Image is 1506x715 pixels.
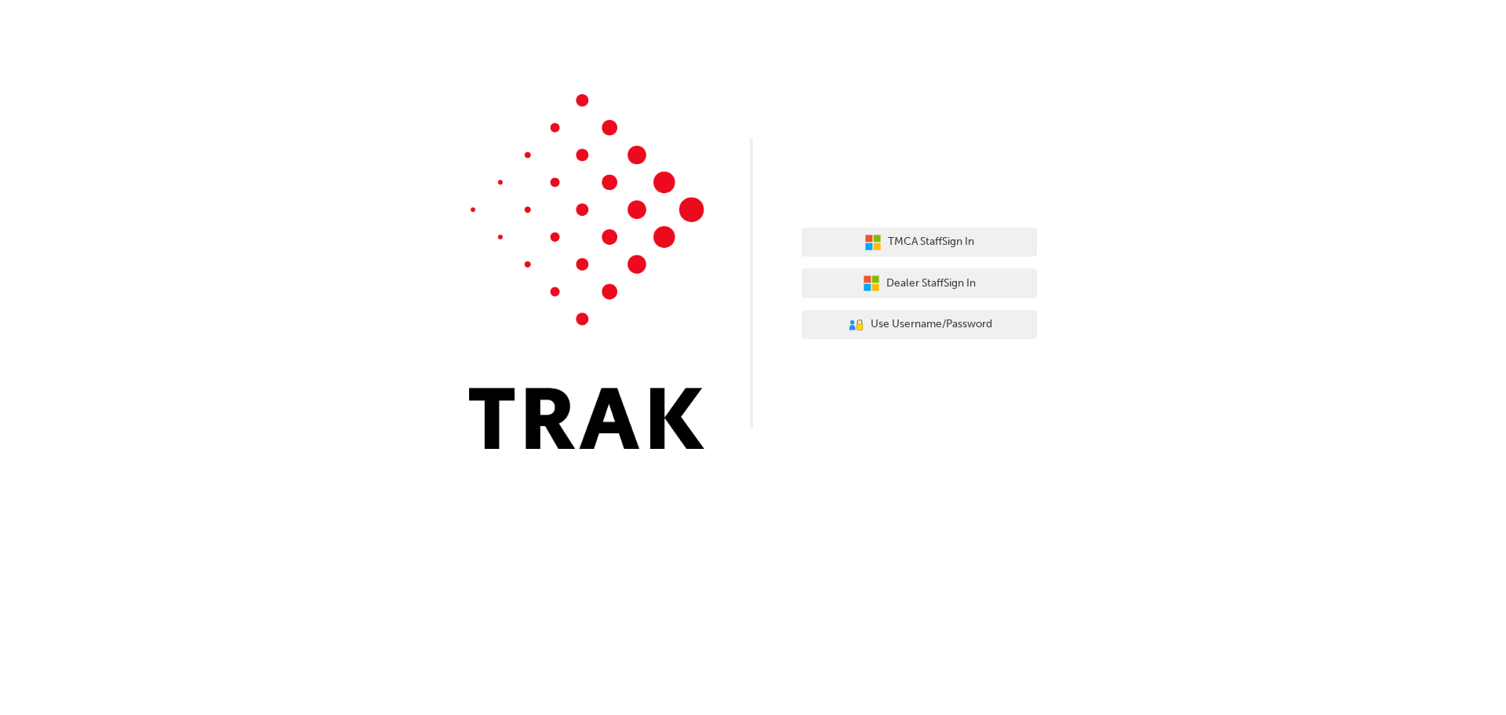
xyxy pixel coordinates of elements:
[871,316,992,334] span: Use Username/Password
[802,268,1037,298] button: Dealer StaffSign In
[469,94,704,449] img: Trak
[802,310,1037,340] button: Use Username/Password
[802,228,1037,257] button: TMCA StaffSign In
[886,275,976,293] span: Dealer Staff Sign In
[888,233,974,251] span: TMCA Staff Sign In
